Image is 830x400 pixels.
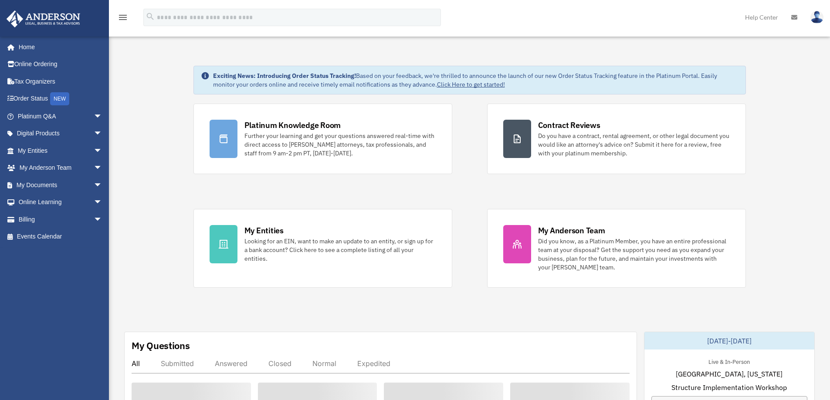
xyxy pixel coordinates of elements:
div: My Entities [244,225,284,236]
div: Answered [215,359,247,368]
div: Normal [312,359,336,368]
a: Platinum Knowledge Room Further your learning and get your questions answered real-time with dire... [193,104,452,174]
div: All [132,359,140,368]
img: Anderson Advisors Platinum Portal [4,10,83,27]
i: menu [118,12,128,23]
span: arrow_drop_down [94,211,111,229]
a: Contract Reviews Do you have a contract, rental agreement, or other legal document you would like... [487,104,746,174]
a: Order StatusNEW [6,90,115,108]
div: Contract Reviews [538,120,600,131]
img: User Pic [810,11,823,24]
a: Online Ordering [6,56,115,73]
div: NEW [50,92,69,105]
div: My Anderson Team [538,225,605,236]
div: Submitted [161,359,194,368]
a: Billingarrow_drop_down [6,211,115,228]
div: My Questions [132,339,190,352]
div: Looking for an EIN, want to make an update to an entity, or sign up for a bank account? Click her... [244,237,436,263]
a: menu [118,15,128,23]
div: Further your learning and get your questions answered real-time with direct access to [PERSON_NAM... [244,131,436,158]
a: Tax Organizers [6,73,115,90]
a: My Documentsarrow_drop_down [6,176,115,194]
strong: Exciting News: Introducing Order Status Tracking! [213,72,356,80]
span: Structure Implementation Workshop [671,382,787,393]
a: Online Learningarrow_drop_down [6,194,115,211]
a: Click Here to get started! [437,81,505,88]
span: arrow_drop_down [94,142,111,160]
a: My Entitiesarrow_drop_down [6,142,115,159]
div: Do you have a contract, rental agreement, or other legal document you would like an attorney's ad... [538,131,730,158]
div: Based on your feedback, we're thrilled to announce the launch of our new Order Status Tracking fe... [213,71,739,89]
span: arrow_drop_down [94,194,111,212]
i: search [146,12,155,21]
a: Platinum Q&Aarrow_drop_down [6,108,115,125]
a: My Entities Looking for an EIN, want to make an update to an entity, or sign up for a bank accoun... [193,209,452,288]
a: My Anderson Team Did you know, as a Platinum Member, you have an entire professional team at your... [487,209,746,288]
div: Platinum Knowledge Room [244,120,341,131]
a: Events Calendar [6,228,115,245]
span: arrow_drop_down [94,159,111,177]
a: Home [6,38,111,56]
span: [GEOGRAPHIC_DATA], [US_STATE] [676,369,783,379]
span: arrow_drop_down [94,125,111,143]
div: [DATE]-[DATE] [644,332,814,350]
a: My Anderson Teamarrow_drop_down [6,159,115,177]
div: Expedited [357,359,390,368]
div: Did you know, as a Platinum Member, you have an entire professional team at your disposal? Get th... [538,237,730,272]
span: arrow_drop_down [94,176,111,194]
span: arrow_drop_down [94,108,111,125]
div: Live & In-Person [701,356,757,366]
div: Closed [268,359,291,368]
a: Digital Productsarrow_drop_down [6,125,115,142]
